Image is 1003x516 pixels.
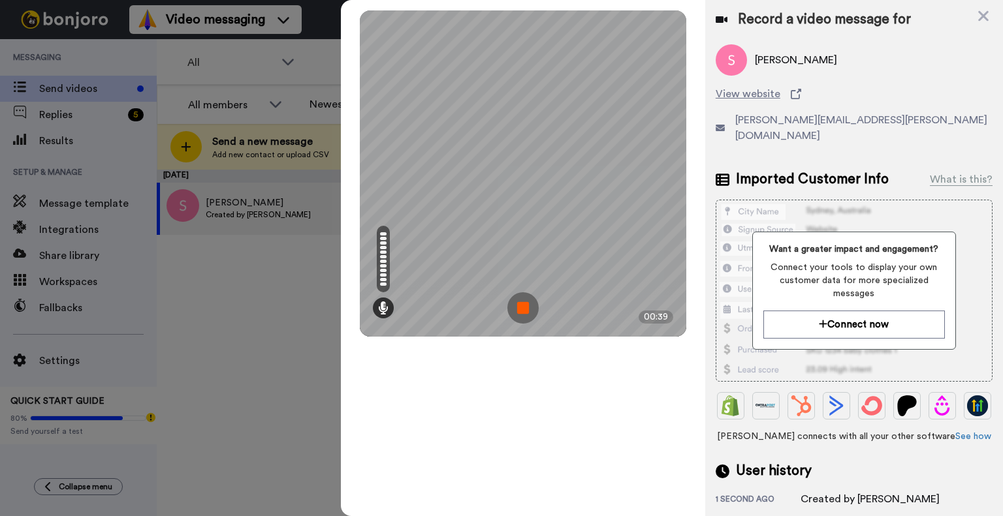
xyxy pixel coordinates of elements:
[967,395,988,416] img: GoHighLevel
[736,170,889,189] span: Imported Customer Info
[763,261,945,300] span: Connect your tools to display your own customer data for more specialized messages
[736,461,812,481] span: User history
[955,432,991,441] a: See how
[716,494,801,507] div: 1 second ago
[826,395,847,416] img: ActiveCampaign
[639,311,673,324] div: 00:39
[507,292,539,324] img: ic_record_stop.svg
[716,86,993,102] a: View website
[756,395,776,416] img: Ontraport
[716,430,993,443] span: [PERSON_NAME] connects with all your other software
[930,172,993,187] div: What is this?
[735,112,993,144] span: [PERSON_NAME][EMAIL_ADDRESS][PERSON_NAME][DOMAIN_NAME]
[763,311,945,339] button: Connect now
[801,491,940,507] div: Created by [PERSON_NAME]
[932,395,953,416] img: Drip
[716,86,780,102] span: View website
[763,243,945,256] span: Want a greater impact and engagement?
[720,395,741,416] img: Shopify
[861,395,882,416] img: ConvertKit
[791,395,812,416] img: Hubspot
[897,395,917,416] img: Patreon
